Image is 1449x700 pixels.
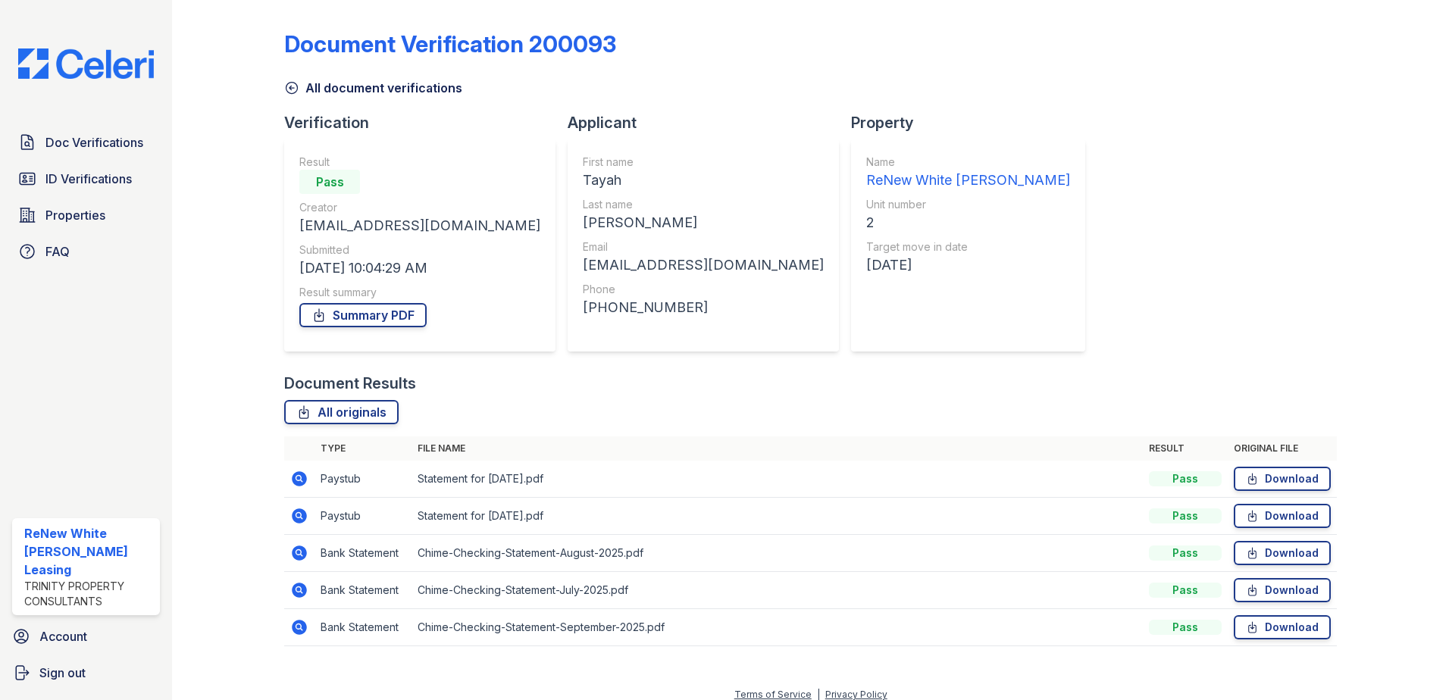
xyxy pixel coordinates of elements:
img: CE_Logo_Blue-a8612792a0a2168367f1c8372b55b34899dd931a85d93a1a3d3e32e68fde9ad4.png [6,48,166,79]
span: Sign out [39,664,86,682]
div: Result [299,155,540,170]
div: Pass [1149,620,1222,635]
div: Pass [299,170,360,194]
a: Download [1234,541,1331,565]
td: Chime-Checking-Statement-August-2025.pdf [412,535,1143,572]
a: Download [1234,504,1331,528]
a: Doc Verifications [12,127,160,158]
div: ReNew White [PERSON_NAME] Leasing [24,524,154,579]
div: Property [851,112,1097,133]
div: Pass [1149,508,1222,523]
div: 2 [866,212,1070,233]
div: Name [866,155,1070,170]
td: Statement for [DATE].pdf [412,461,1143,498]
div: Pass [1149,583,1222,598]
td: Paystub [315,461,412,498]
td: Chime-Checking-Statement-July-2025.pdf [412,572,1143,609]
a: Properties [12,200,160,230]
th: Type [315,436,412,461]
div: Pass [1149,471,1222,486]
div: Target move in date [866,239,1070,255]
th: Result [1143,436,1228,461]
a: Sign out [6,658,166,688]
td: Bank Statement [315,535,412,572]
div: [PERSON_NAME] [583,212,824,233]
div: Applicant [568,112,851,133]
td: Bank Statement [315,572,412,609]
div: Trinity Property Consultants [24,579,154,609]
div: [EMAIL_ADDRESS][DOMAIN_NAME] [299,215,540,236]
div: Last name [583,197,824,212]
th: File name [412,436,1143,461]
span: Properties [45,206,105,224]
div: Unit number [866,197,1070,212]
a: Name ReNew White [PERSON_NAME] [866,155,1070,191]
div: | [817,689,820,700]
div: Email [583,239,824,255]
span: FAQ [45,242,70,261]
td: Bank Statement [315,609,412,646]
a: Summary PDF [299,303,427,327]
a: ID Verifications [12,164,160,194]
a: All document verifications [284,79,462,97]
th: Original file [1228,436,1337,461]
div: [DATE] [866,255,1070,276]
div: First name [583,155,824,170]
a: FAQ [12,236,160,267]
div: Tayah [583,170,824,191]
div: ReNew White [PERSON_NAME] [866,170,1070,191]
div: Document Results [284,373,416,394]
span: ID Verifications [45,170,132,188]
span: Doc Verifications [45,133,143,152]
a: Terms of Service [734,689,812,700]
div: Submitted [299,242,540,258]
div: Phone [583,282,824,297]
a: Privacy Policy [825,689,887,700]
div: [PHONE_NUMBER] [583,297,824,318]
a: Account [6,621,166,652]
td: Statement for [DATE].pdf [412,498,1143,535]
td: Paystub [315,498,412,535]
div: Document Verification 200093 [284,30,616,58]
div: Result summary [299,285,540,300]
div: Creator [299,200,540,215]
span: Account [39,627,87,645]
a: Download [1234,615,1331,639]
div: [DATE] 10:04:29 AM [299,258,540,279]
td: Chime-Checking-Statement-September-2025.pdf [412,609,1143,646]
div: Pass [1149,545,1222,561]
div: Verification [284,112,568,133]
a: Download [1234,578,1331,602]
a: All originals [284,400,399,424]
div: [EMAIL_ADDRESS][DOMAIN_NAME] [583,255,824,276]
a: Download [1234,467,1331,491]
